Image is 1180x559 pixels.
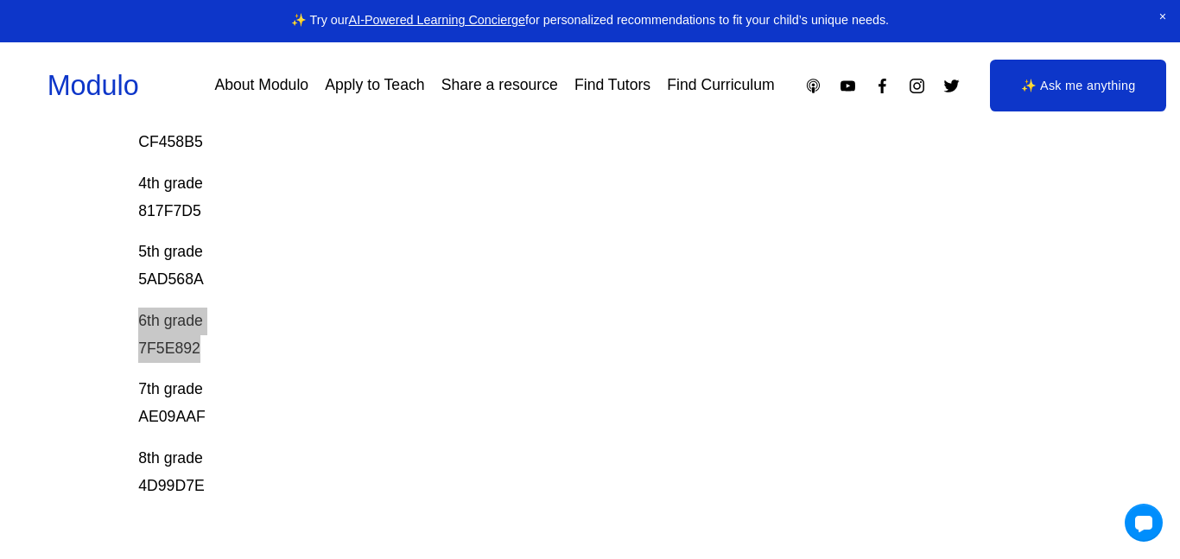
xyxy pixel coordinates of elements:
p: 7th grade AE09AAF [138,376,950,431]
a: Facebook [873,77,891,95]
p: 5th grade 5AD568A [138,238,950,294]
p: 8th grade 4D99D7E [138,445,950,500]
a: Share a resource [441,71,558,101]
p: 4th grade 817F7D5 [138,170,950,226]
a: Apply to Teach [325,71,424,101]
a: YouTube [839,77,857,95]
a: Modulo [48,70,139,101]
a: Find Curriculum [667,71,774,101]
a: Twitter [942,77,961,95]
a: Apple Podcasts [804,77,822,95]
a: Find Tutors [574,71,650,101]
a: AI-Powered Learning Concierge [349,13,525,27]
a: About Modulo [214,71,308,101]
p: 6th grade 7F5E892 [138,308,950,363]
a: ✨ Ask me anything [990,60,1166,111]
a: Instagram [908,77,926,95]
